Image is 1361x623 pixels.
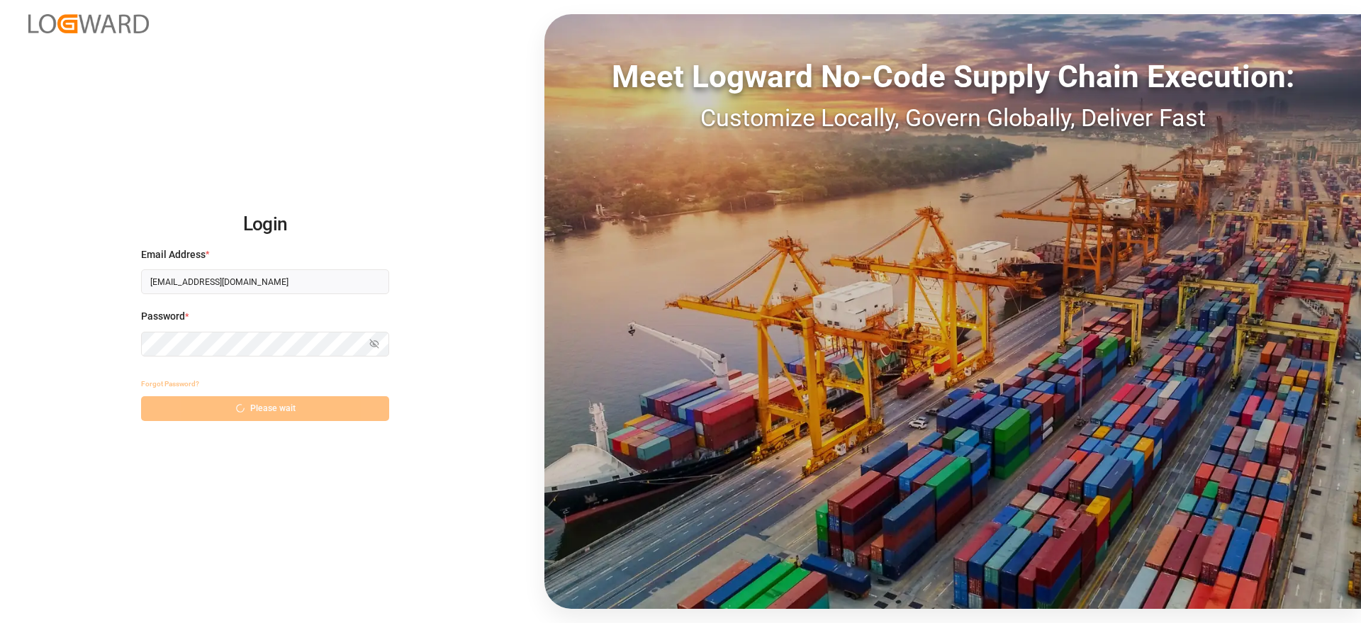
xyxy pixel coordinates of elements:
span: Email Address [141,247,206,262]
input: Enter your email [141,269,389,294]
img: Logward_new_orange.png [28,14,149,33]
div: Meet Logward No-Code Supply Chain Execution: [544,53,1361,100]
div: Customize Locally, Govern Globally, Deliver Fast [544,100,1361,136]
h2: Login [141,202,389,247]
span: Password [141,309,185,324]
